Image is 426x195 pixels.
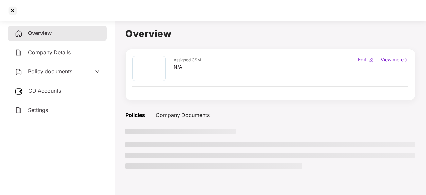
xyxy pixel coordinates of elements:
[15,106,23,114] img: svg+xml;base64,PHN2ZyB4bWxucz0iaHR0cDovL3d3dy53My5vcmcvMjAwMC9zdmciIHdpZHRoPSIyNCIgaGVpZ2h0PSIyNC...
[15,87,23,95] img: svg+xml;base64,PHN2ZyB3aWR0aD0iMjUiIGhlaWdodD0iMjQiIHZpZXdCb3g9IjAgMCAyNSAyNCIgZmlsbD0ibm9uZSIgeG...
[379,56,410,63] div: View more
[404,58,408,62] img: rightIcon
[156,111,210,119] div: Company Documents
[125,111,145,119] div: Policies
[15,68,23,76] img: svg+xml;base64,PHN2ZyB4bWxucz0iaHR0cDovL3d3dy53My5vcmcvMjAwMC9zdmciIHdpZHRoPSIyNCIgaGVpZ2h0PSIyNC...
[174,57,201,63] div: Assigned CSM
[28,68,72,75] span: Policy documents
[375,56,379,63] div: |
[28,87,61,94] span: CD Accounts
[28,30,52,36] span: Overview
[28,107,48,113] span: Settings
[174,63,201,71] div: N/A
[357,56,368,63] div: Edit
[28,49,71,56] span: Company Details
[95,69,100,74] span: down
[15,49,23,57] img: svg+xml;base64,PHN2ZyB4bWxucz0iaHR0cDovL3d3dy53My5vcmcvMjAwMC9zdmciIHdpZHRoPSIyNCIgaGVpZ2h0PSIyNC...
[125,26,415,41] h1: Overview
[369,58,374,62] img: editIcon
[15,30,23,38] img: svg+xml;base64,PHN2ZyB4bWxucz0iaHR0cDovL3d3dy53My5vcmcvMjAwMC9zdmciIHdpZHRoPSIyNCIgaGVpZ2h0PSIyNC...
